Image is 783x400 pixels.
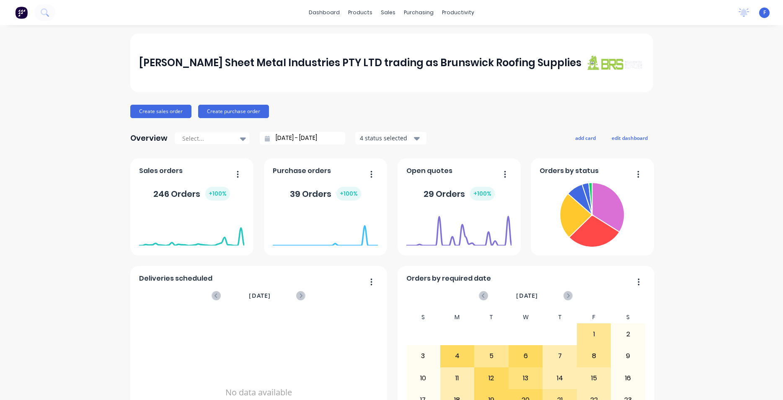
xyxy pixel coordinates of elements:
div: purchasing [400,6,438,19]
div: Overview [130,130,168,147]
div: 6 [509,346,543,366]
div: productivity [438,6,478,19]
span: Purchase orders [273,166,331,176]
div: 14 [543,368,576,389]
div: 5 [475,346,508,366]
button: Create purchase order [198,105,269,118]
div: + 100 % [336,187,361,201]
div: 12 [475,368,508,389]
div: F [577,311,611,323]
div: 2 [611,324,645,345]
span: F [763,9,766,16]
button: 4 status selected [355,132,426,145]
img: Factory [15,6,28,19]
span: [DATE] [516,291,538,300]
button: Create sales order [130,105,191,118]
div: 246 Orders [153,187,230,201]
div: 13 [509,368,543,389]
div: + 100 % [470,187,495,201]
div: 10 [406,368,440,389]
span: [DATE] [249,291,271,300]
div: W [509,311,543,323]
div: 11 [441,368,474,389]
div: 39 Orders [290,187,361,201]
button: add card [570,132,601,143]
div: 4 status selected [360,134,413,142]
div: 15 [577,368,611,389]
div: products [344,6,377,19]
div: 1 [577,324,611,345]
span: Orders by status [540,166,599,176]
div: 9 [611,346,645,366]
a: dashboard [305,6,344,19]
div: 3 [406,346,440,366]
div: 7 [543,346,576,366]
button: edit dashboard [606,132,653,143]
div: 29 Orders [424,187,495,201]
div: 4 [441,346,474,366]
div: [PERSON_NAME] Sheet Metal Industries PTY LTD trading as Brunswick Roofing Supplies [139,54,581,71]
div: T [474,311,509,323]
div: sales [377,6,400,19]
div: + 100 % [205,187,230,201]
div: M [440,311,475,323]
img: J A Sheet Metal Industries PTY LTD trading as Brunswick Roofing Supplies [585,55,644,70]
div: T [543,311,577,323]
span: Open quotes [406,166,452,176]
div: S [406,311,440,323]
span: Sales orders [139,166,183,176]
div: 8 [577,346,611,366]
div: 16 [611,368,645,389]
div: S [611,311,645,323]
